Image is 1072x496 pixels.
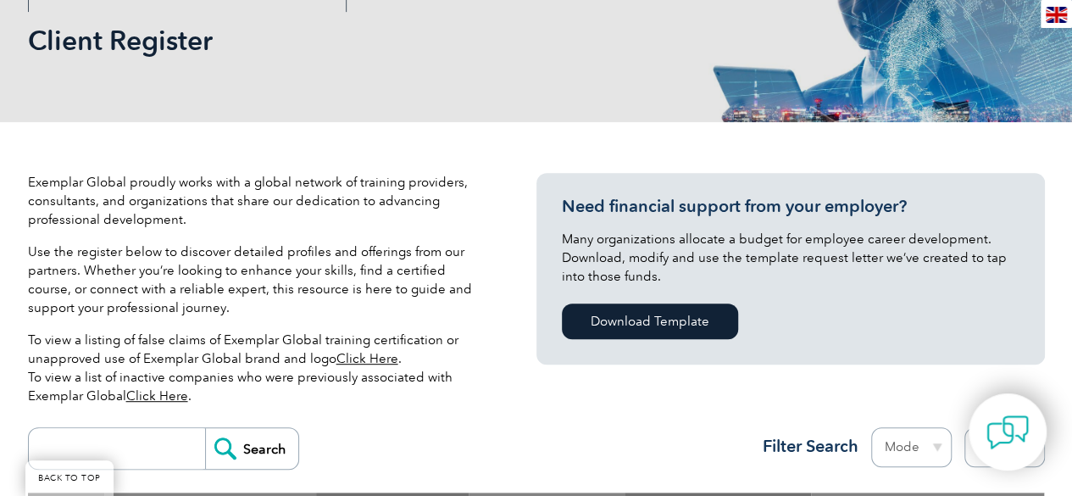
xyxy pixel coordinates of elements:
p: Use the register below to discover detailed profiles and offerings from our partners. Whether you... [28,242,486,317]
a: BACK TO TOP [25,460,114,496]
h2: Client Register [28,27,740,54]
a: Download Template [562,304,738,339]
a: Click Here [126,388,188,404]
img: en [1046,7,1067,23]
h3: Need financial support from your employer? [562,196,1019,217]
a: Click Here [336,351,398,366]
p: Many organizations allocate a budget for employee career development. Download, modify and use th... [562,230,1019,286]
img: contact-chat.png [986,411,1029,454]
p: Exemplar Global proudly works with a global network of training providers, consultants, and organ... [28,173,486,229]
h3: Filter Search [753,436,858,457]
input: Search [205,428,298,469]
p: To view a listing of false claims of Exemplar Global training certification or unapproved use of ... [28,331,486,405]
